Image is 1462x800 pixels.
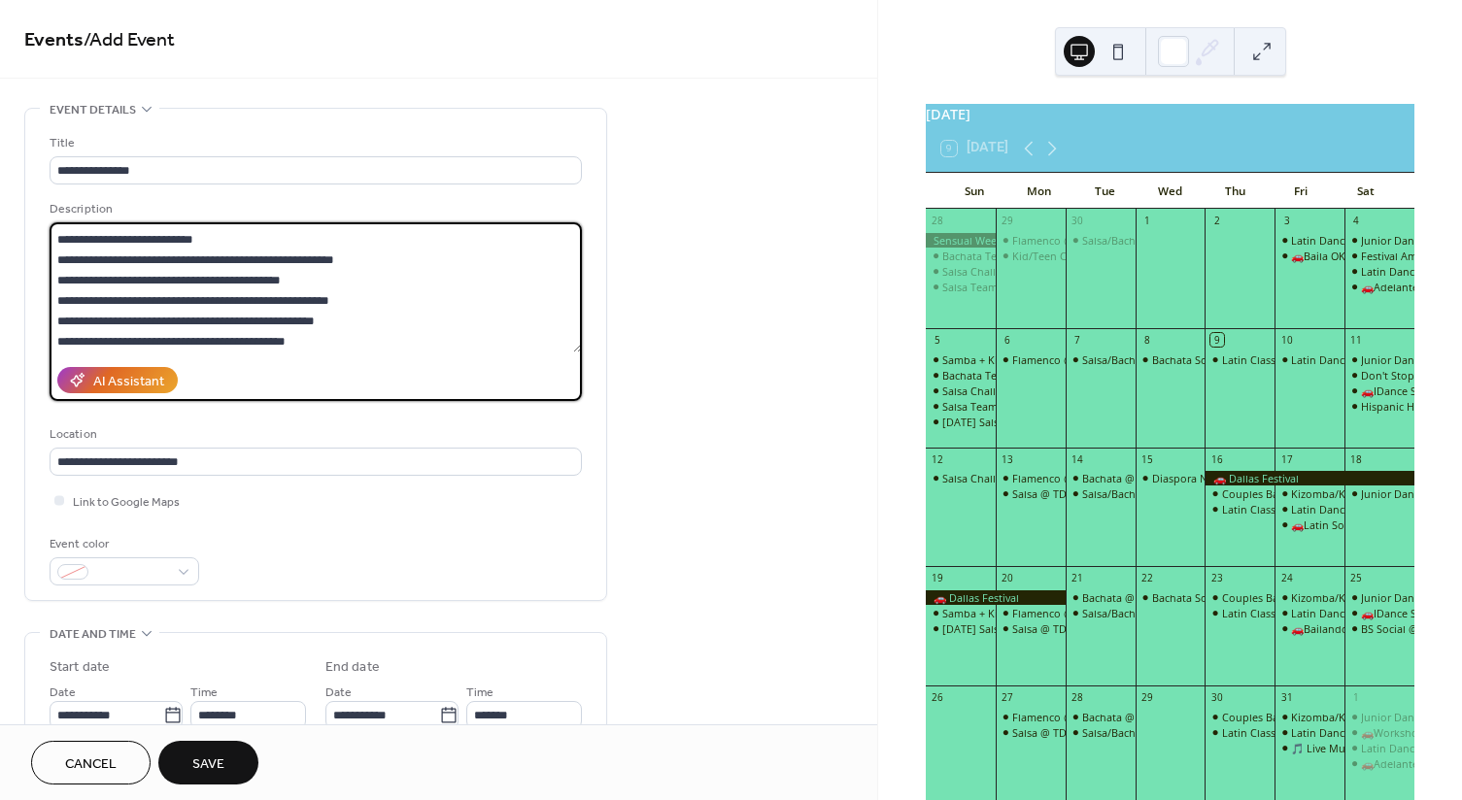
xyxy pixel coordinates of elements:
div: Junior Dance w/LFC [1344,352,1414,367]
div: Bachata Social @TBB [1136,352,1206,367]
div: Junior Dance w/LFC [1344,710,1414,724]
div: 1 [1140,215,1154,228]
div: Flamenco @SDB [996,352,1066,367]
div: Junior Dance w/LFC [1361,486,1458,501]
div: Mon [1006,173,1071,210]
div: 19 [931,572,944,585]
div: Bachata @ TDP [1082,710,1158,724]
span: Date [325,683,352,703]
div: Couples Bachata @TDP [1222,486,1339,501]
div: 🚗Adelante Social OKC [1344,280,1414,294]
div: Salsa/Bachata @LFC [1066,725,1136,740]
div: Junior Dance w/LFC [1361,590,1458,605]
a: Events [24,21,84,59]
div: 25 [1349,572,1363,585]
div: Bachata Team💃🏻 [926,249,996,263]
div: 26 [931,690,944,704]
div: [DATE] Salsa @GG [942,621,1033,636]
div: Latin Class @RB [1222,502,1302,517]
div: Bachata @ TDP [1082,590,1158,605]
div: Salsa Challenge w/LFC [942,264,1053,279]
div: Latin Class @RB [1222,606,1302,620]
div: 22 [1140,572,1154,585]
div: Kizomba/Kompa @TDP [1275,710,1344,724]
div: Latin Dance@[PERSON_NAME] [1291,502,1444,517]
div: 🚗Workshops in OKC [1344,725,1414,740]
div: Sunday Salsa @GG [926,415,996,429]
div: Junior Dance w/LFC [1361,233,1458,248]
div: 13 [1001,452,1014,466]
span: Time [466,683,493,703]
div: 2 [1210,215,1224,228]
div: 🚗Latin Social OKC [1275,517,1344,532]
div: 30 [1210,690,1224,704]
div: Kizomba/Kompa @TDP [1291,486,1408,501]
div: BS Social @TBB [1361,621,1438,636]
div: Salsa/Bachata @LFC [1066,486,1136,501]
div: Flamenco @SDB [996,471,1066,485]
div: Junior Dance w/LFC [1344,233,1414,248]
div: Samba + Kizomba [942,606,1032,620]
div: Latin Class @RB [1205,502,1275,517]
div: Bachata @ TDP [1066,471,1136,485]
div: Flamenco @SDB [1012,710,1094,724]
div: 6 [1001,333,1014,347]
div: 23 [1210,572,1224,585]
div: Salsa Team💃🏻 [926,399,996,414]
div: 12 [931,452,944,466]
div: 14 [1071,452,1084,466]
div: 🚗Bailando Bash OKC [1275,621,1344,636]
div: Flamenco @SDB [996,710,1066,724]
div: Fri [1268,173,1333,210]
div: Sensual Weekender w/Juho [926,233,996,248]
div: Latin Dance@ToD [1275,352,1344,367]
div: 15 [1140,452,1154,466]
div: 18 [1349,452,1363,466]
div: Salsa/Bachata @LFC [1082,233,1182,248]
div: Salsa Team💃🏻 [942,280,1010,294]
div: AI Assistant [93,372,164,392]
button: Save [158,741,258,784]
div: 7 [1071,333,1084,347]
div: 4 [1349,215,1363,228]
div: Latin Dance Connect Group [1344,741,1414,755]
div: Latin Dance@[PERSON_NAME] [1291,725,1444,740]
div: Diaspora Night [1136,471,1206,485]
div: End date [325,657,380,678]
div: Salsa Challenge w/LFC [942,471,1053,485]
div: Flamenco @SDB [996,606,1066,620]
div: 🚗Adelante Social OKC [1344,756,1414,771]
div: Title [50,133,578,153]
div: Kizomba/Kompa @TDP [1275,486,1344,501]
div: Salsa Challenge w/LFC [926,264,996,279]
div: 21 [1071,572,1084,585]
div: Sat [1334,173,1399,210]
div: 🚗IDance Social OKC [1344,606,1414,620]
div: Salsa/Bachata @LFC [1082,486,1182,501]
div: Latin Class @RB [1205,606,1275,620]
div: 🚗 Dallas Festival [1205,471,1414,485]
div: Description [50,199,578,219]
div: Junior Dance w/LFC [1344,486,1414,501]
span: Event details [50,100,136,120]
div: Bachata Social @TBB [1136,590,1206,605]
div: Couples Bachata @TDP [1222,590,1339,605]
div: Bachata @ TDP [1082,471,1158,485]
div: Junior Dance w/LFC [1361,352,1458,367]
button: Cancel [31,741,151,784]
div: 🚗Latin Social OKC [1291,517,1385,532]
div: Salsa/Bachata @LFC [1066,352,1136,367]
div: Festival Americas [1344,249,1414,263]
div: 🚗IDance Social OKC [1344,383,1414,398]
div: Couples Bachata @TDP [1205,486,1275,501]
div: Start date [50,657,110,678]
div: Latin Dance@[PERSON_NAME] [1291,233,1444,248]
div: Bachata @ TDP [1066,710,1136,724]
div: Wed [1138,173,1203,210]
div: 20 [1001,572,1014,585]
div: Latin Dance@[PERSON_NAME] [1291,606,1444,620]
div: 28 [931,215,944,228]
span: Date [50,683,76,703]
div: Latin Dance@ToD [1275,233,1344,248]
